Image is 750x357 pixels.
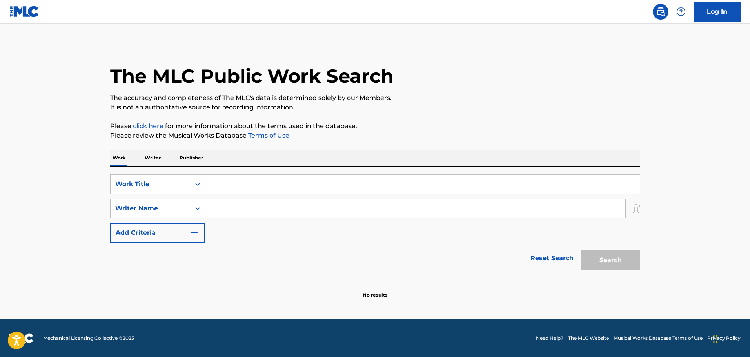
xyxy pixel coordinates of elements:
a: Public Search [653,4,668,20]
a: click here [133,122,163,130]
a: Terms of Use [247,132,289,139]
a: Musical Works Database Terms of Use [614,335,703,342]
p: It is not an authoritative source for recording information. [110,103,640,112]
div: Work Title [115,179,186,189]
p: Writer [142,150,163,166]
p: Work [110,150,128,166]
div: Help [673,4,689,20]
img: search [656,7,665,16]
img: logo [9,333,34,343]
a: Privacy Policy [707,335,741,342]
a: Log In [694,2,741,22]
img: help [676,7,686,16]
p: Please review the Musical Works Database [110,131,640,140]
a: Reset Search [527,250,577,267]
h1: The MLC Public Work Search [110,64,394,88]
img: 9d2ae6d4665cec9f34b9.svg [189,228,199,237]
span: Mechanical Licensing Collective © 2025 [43,335,134,342]
form: Search Form [110,174,640,274]
iframe: Chat Widget [711,319,750,357]
div: Writer Name [115,204,186,213]
a: Need Help? [536,335,563,342]
p: Publisher [177,150,205,166]
p: No results [363,282,387,299]
a: The MLC Website [568,335,609,342]
img: MLC Logo [9,6,40,17]
img: Delete Criterion [632,199,640,218]
p: Please for more information about the terms used in the database. [110,121,640,131]
p: The accuracy and completeness of The MLC's data is determined solely by our Members. [110,93,640,103]
div: Drag [713,327,718,351]
button: Add Criteria [110,223,205,243]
